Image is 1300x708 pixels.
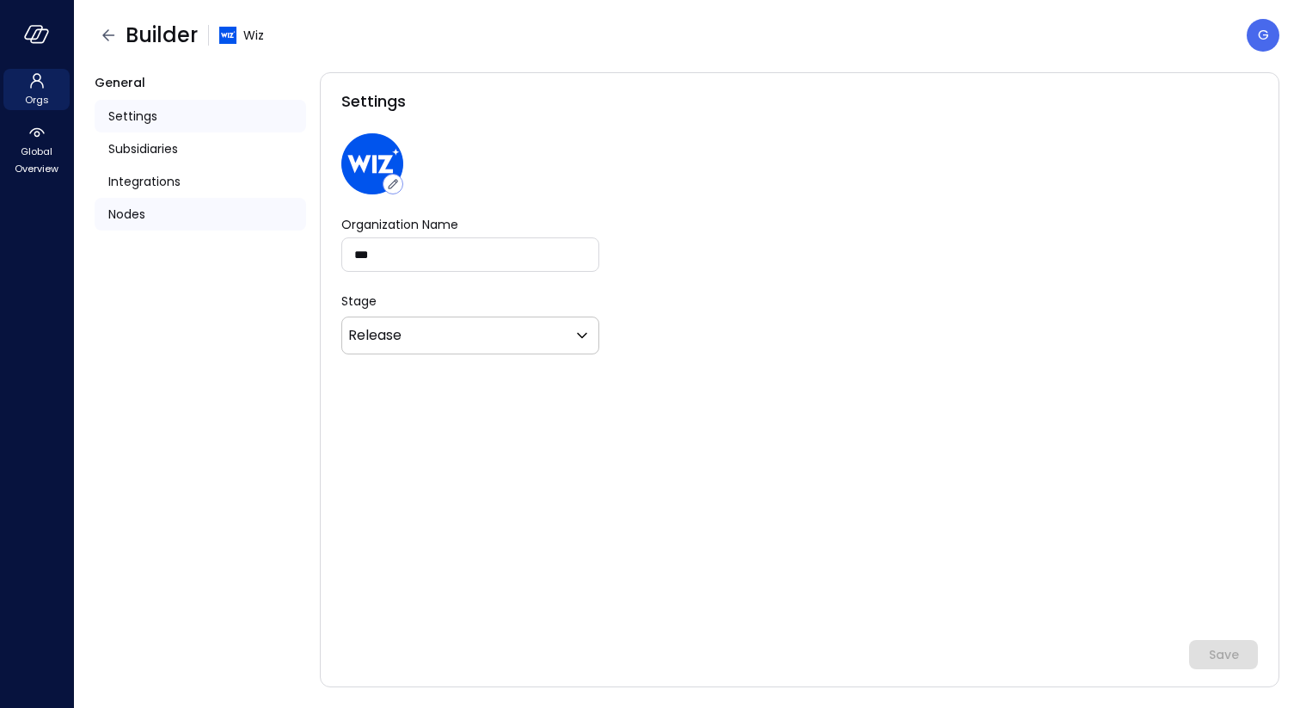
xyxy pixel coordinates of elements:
[1258,25,1269,46] p: G
[108,172,181,191] span: Integrations
[3,120,70,179] div: Global Overview
[341,292,1258,310] p: Stage
[126,22,198,49] span: Builder
[108,205,145,224] span: Nodes
[219,27,236,44] img: cfcvbyzhwvtbhao628kj
[341,215,599,234] label: Organization Name
[348,325,402,346] p: Release
[95,132,306,165] a: Subsidiaries
[95,198,306,231] a: Nodes
[25,91,49,108] span: Orgs
[1247,19,1279,52] div: Guy Zilberberg
[108,139,178,158] span: Subsidiaries
[341,133,403,194] img: cfcvbyzhwvtbhao628kj
[95,74,145,91] span: General
[341,90,406,113] span: Settings
[243,26,264,45] span: Wiz
[95,165,306,198] a: Integrations
[3,69,70,110] div: Orgs
[108,107,157,126] span: Settings
[10,143,63,177] span: Global Overview
[95,100,306,132] a: Settings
